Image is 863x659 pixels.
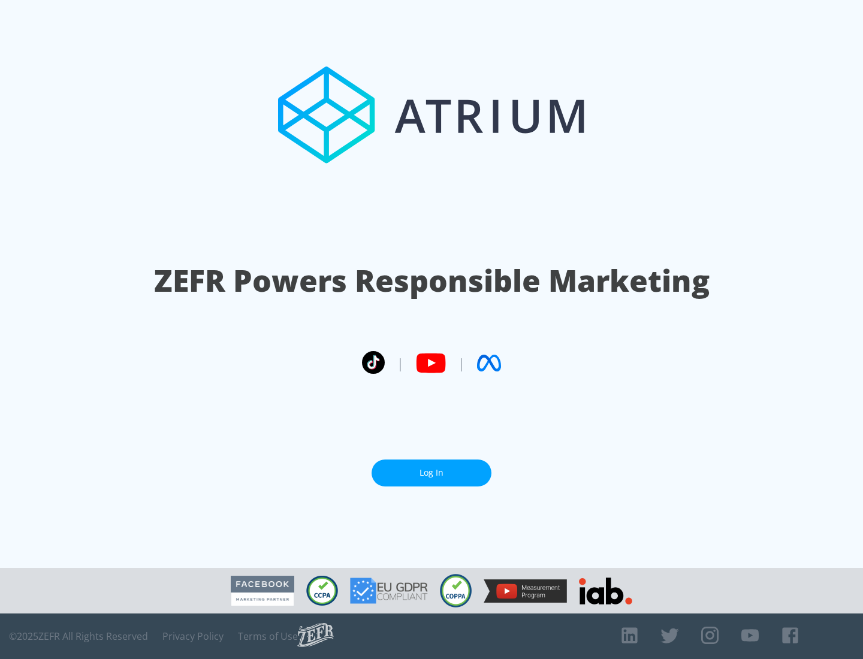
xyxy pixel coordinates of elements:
img: IAB [579,578,632,604]
a: Terms of Use [238,630,298,642]
h1: ZEFR Powers Responsible Marketing [154,260,710,301]
img: YouTube Measurement Program [484,579,567,603]
img: CCPA Compliant [306,576,338,606]
img: Facebook Marketing Partner [231,576,294,606]
span: | [458,354,465,372]
span: | [397,354,404,372]
a: Log In [372,460,491,486]
a: Privacy Policy [162,630,224,642]
span: © 2025 ZEFR All Rights Reserved [9,630,148,642]
img: COPPA Compliant [440,574,472,607]
img: GDPR Compliant [350,578,428,604]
